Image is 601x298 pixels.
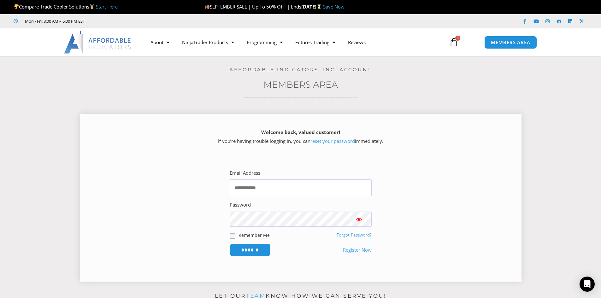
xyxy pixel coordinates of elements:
p: If you’re having trouble logging in, you can immediately. [91,128,510,146]
span: 0 [455,36,460,41]
iframe: Customer reviews powered by Trustpilot [94,18,188,24]
span: Mon - Fri: 8:00 AM – 6:00 PM EST [23,17,85,25]
a: NinjaTrader Products [176,35,240,50]
span: Compare Trade Copier Solutions [14,3,118,10]
a: Reviews [342,35,372,50]
a: 0 [440,33,468,51]
label: Remember Me [239,232,270,238]
img: LogoAI | Affordable Indicators – NinjaTrader [64,31,132,54]
a: MEMBERS AREA [484,36,537,49]
nav: Menu [144,35,442,50]
a: Affordable Indicators, Inc. Account [229,67,372,73]
label: Email Address [230,169,260,178]
img: 🥇 [90,4,94,9]
span: SEPTEMBER SALE | Up To 50% OFF | Ends [204,3,301,10]
a: Save Now [323,3,345,10]
a: Start Here [96,3,118,10]
strong: [DATE] [301,3,323,10]
a: Futures Trading [289,35,342,50]
span: MEMBERS AREA [491,40,530,45]
a: About [144,35,176,50]
a: Programming [240,35,289,50]
div: Open Intercom Messenger [580,277,595,292]
a: reset your password [310,138,355,144]
a: Members Area [263,79,338,90]
strong: Welcome back, valued customer! [261,129,340,135]
label: Password [230,201,251,209]
img: 🍂 [205,4,209,9]
a: Forgot Password? [337,232,372,238]
button: Show password [346,212,372,227]
a: Register Now [343,246,372,254]
img: 🏆 [14,4,19,9]
img: ⌛ [317,4,321,9]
